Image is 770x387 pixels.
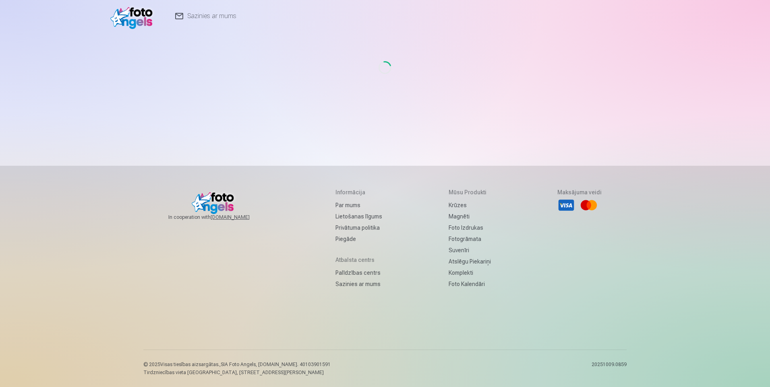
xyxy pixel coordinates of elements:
a: Palīdzības centrs [335,267,382,278]
h5: Informācija [335,188,382,196]
h5: Maksājuma veidi [557,188,602,196]
p: © 2025 Visas tiesības aizsargātas. , [143,361,331,368]
h5: Mūsu produkti [449,188,491,196]
a: Sazinies ar mums [335,278,382,290]
li: Mastercard [580,196,598,214]
a: Atslēgu piekariņi [449,256,491,267]
a: Fotogrāmata [449,233,491,245]
span: In cooperation with [168,214,269,220]
img: /fa1 [110,3,157,29]
a: Piegāde [335,233,382,245]
p: Tirdzniecības vieta [GEOGRAPHIC_DATA], [STREET_ADDRESS][PERSON_NAME] [143,369,331,376]
a: Komplekti [449,267,491,278]
h5: Atbalsta centrs [335,256,382,264]
a: Lietošanas līgums [335,211,382,222]
a: Par mums [335,200,382,211]
span: SIA Foto Angels, [DOMAIN_NAME]. 40103901591 [221,362,331,367]
a: [DOMAIN_NAME] [211,214,269,220]
a: Privātuma politika [335,222,382,233]
li: Visa [557,196,575,214]
a: Krūzes [449,200,491,211]
a: Suvenīri [449,245,491,256]
p: 20251009.0859 [592,361,627,376]
a: Magnēti [449,211,491,222]
a: Foto kalendāri [449,278,491,290]
a: Foto izdrukas [449,222,491,233]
